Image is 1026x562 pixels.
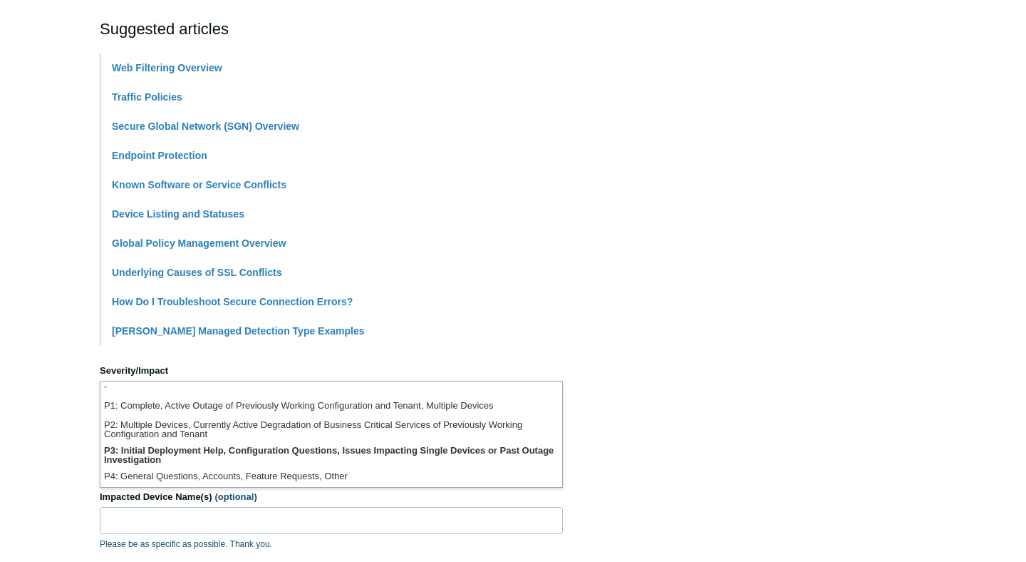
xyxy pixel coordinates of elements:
li: P3: Initial Deployment Help, Configuration Questions, Issues Impacting Single Devices or Past Out... [100,442,562,468]
li: P2: Multiple Devices, Currently Active Degradation of Business Critical Services of Previously Wo... [100,417,562,442]
a: Device Listing and Statuses [112,208,244,220]
li: P1: Complete, Active Outage of Previously Working Configuration and Tenant, Multiple Devices [100,397,562,417]
a: Web Filtering Overview [112,62,222,73]
a: How Do I Troubleshoot Secure Connection Errors? [112,296,353,307]
span: (optional) [215,491,257,502]
li: P4: General Questions, Accounts, Feature Requests, Other [100,468,562,487]
p: Please be as specific as possible. Thank you. [100,538,563,551]
a: Global Policy Management Overview [112,237,286,249]
a: Underlying Causes of SSL Conflicts [112,267,282,278]
label: Severity/Impact [100,364,563,378]
a: Known Software or Service Conflicts [112,179,286,190]
a: [PERSON_NAME] Managed Detection Type Examples [112,325,364,337]
h2: Suggested articles [100,17,563,41]
label: Impacted Device Name(s) [100,490,563,504]
a: Secure Global Network (SGN) Overview [112,121,299,132]
a: Endpoint Protection [112,150,207,161]
li: - [100,378,562,397]
a: Traffic Policies [112,91,182,103]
